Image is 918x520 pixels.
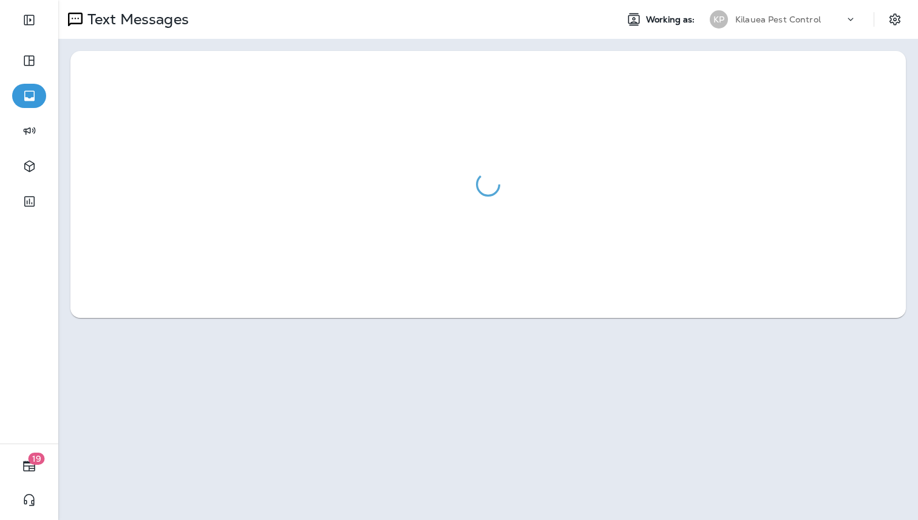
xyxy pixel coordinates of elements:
div: KP [710,10,728,29]
button: Expand Sidebar [12,8,46,32]
span: Working as: [646,15,698,25]
p: Text Messages [83,10,189,29]
button: 19 [12,454,46,478]
p: Kilauea Pest Control [735,15,821,24]
span: 19 [29,453,45,465]
button: Settings [884,8,906,30]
